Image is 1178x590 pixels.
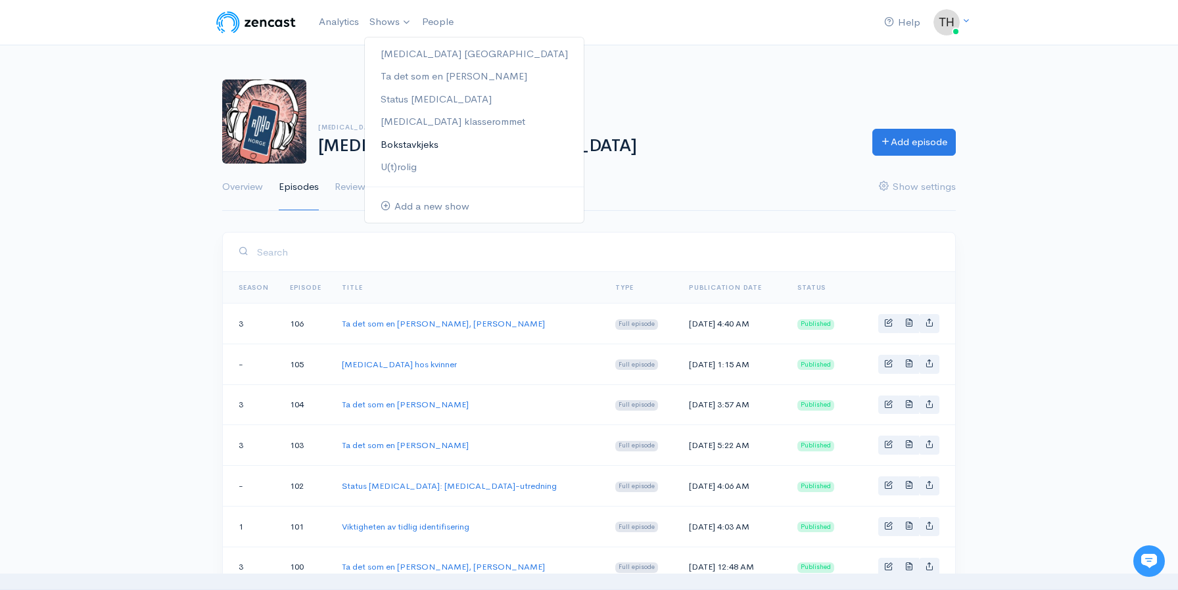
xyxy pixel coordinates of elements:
[279,384,332,425] td: 104
[878,517,939,536] div: Basic example
[71,430,192,457] button: New conversation
[678,425,787,466] td: [DATE] 5:22 AM
[364,8,417,37] a: Shows
[279,466,332,507] td: 102
[615,522,658,532] span: Full episode
[797,482,834,492] span: Published
[223,344,279,384] td: -
[615,319,658,330] span: Full episode
[314,8,364,36] a: Analytics
[878,476,939,495] div: Basic example
[615,400,658,411] span: Full episode
[279,164,319,211] a: Episodes
[797,562,834,573] span: Published
[239,283,269,292] a: Season
[279,304,332,344] td: 106
[678,304,787,344] td: [DATE] 4:40 AM
[678,384,787,425] td: [DATE] 3:57 AM
[342,399,469,410] a: Ta det som en [PERSON_NAME]
[878,436,939,455] div: Basic example
[933,9,960,35] img: ...
[279,344,332,384] td: 105
[223,425,279,466] td: 3
[365,195,584,218] a: Add a new show
[365,133,584,156] a: Bokstavkjeks
[878,558,939,577] div: Basic example
[878,396,939,415] div: Basic example
[678,344,787,384] td: [DATE] 1:15 AM
[689,283,762,292] a: Publication date
[678,547,787,587] td: [DATE] 12:48 AM
[365,43,584,66] a: [MEDICAL_DATA] [GEOGRAPHIC_DATA]
[335,164,370,211] a: Reviews
[214,9,298,35] img: ZenCast Logo
[615,482,658,492] span: Full episode
[678,466,787,507] td: [DATE] 4:06 AM
[878,314,939,333] div: Basic example
[678,506,787,547] td: [DATE] 4:03 AM
[797,359,834,370] span: Published
[85,438,158,449] span: New conversation
[872,129,956,156] a: Add episode
[342,561,545,572] a: Ta det som en [PERSON_NAME], [PERSON_NAME]
[342,283,362,292] a: Title
[797,441,834,451] span: Published
[878,355,939,374] div: Basic example
[279,425,332,466] td: 103
[797,319,834,330] span: Published
[256,238,939,265] input: Search
[342,521,469,532] a: Viktigheten av tidlig identifisering
[615,441,658,451] span: Full episode
[342,440,469,451] a: Ta det som en [PERSON_NAME]
[279,547,332,587] td: 100
[365,156,584,179] a: U(t)rolig
[318,124,857,131] h6: [MEDICAL_DATA] [GEOGRAPHIC_DATA]
[1133,545,1165,577] iframe: gist-messenger-bubble-iframe
[223,547,279,587] td: 3
[342,359,457,370] a: [MEDICAL_DATA] hos kvinner
[364,37,584,224] ul: Shows
[797,522,834,532] span: Published
[290,283,321,292] a: Episode
[223,304,279,344] td: 3
[223,384,279,425] td: 3
[223,466,279,507] td: -
[615,283,634,292] a: Type
[879,9,926,37] a: Help
[615,359,658,370] span: Full episode
[223,506,279,547] td: 1
[417,8,459,36] a: People
[318,137,857,156] h1: [MEDICAL_DATA] [GEOGRAPHIC_DATA]
[797,400,834,411] span: Published
[615,562,658,573] span: Full episode
[797,283,826,292] span: Status
[879,164,956,211] a: Show settings
[279,506,332,547] td: 101
[342,318,545,329] a: Ta det som en [PERSON_NAME], [PERSON_NAME]
[342,480,557,491] a: Status [MEDICAL_DATA]: [MEDICAL_DATA]-utredning
[365,110,584,133] a: [MEDICAL_DATA] klasserommet
[365,65,584,88] a: Ta det som en [PERSON_NAME]
[222,164,263,211] a: Overview
[365,88,584,111] a: Status [MEDICAL_DATA]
